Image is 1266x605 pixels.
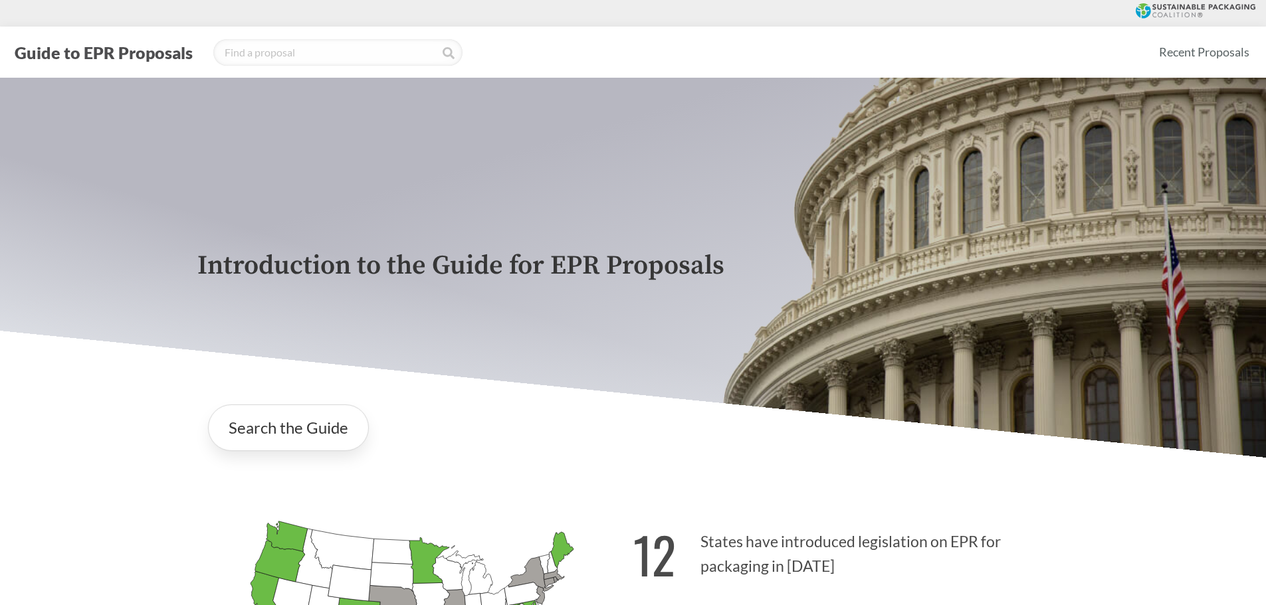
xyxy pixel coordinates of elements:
[213,39,463,66] input: Find a proposal
[11,42,197,63] button: Guide to EPR Proposals
[208,404,369,451] a: Search the Guide
[197,251,1069,281] p: Introduction to the Guide for EPR Proposals
[1153,37,1255,67] a: Recent Proposals
[633,509,1069,591] p: States have introduced legislation on EPR for packaging in [DATE]
[633,517,676,591] strong: 12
